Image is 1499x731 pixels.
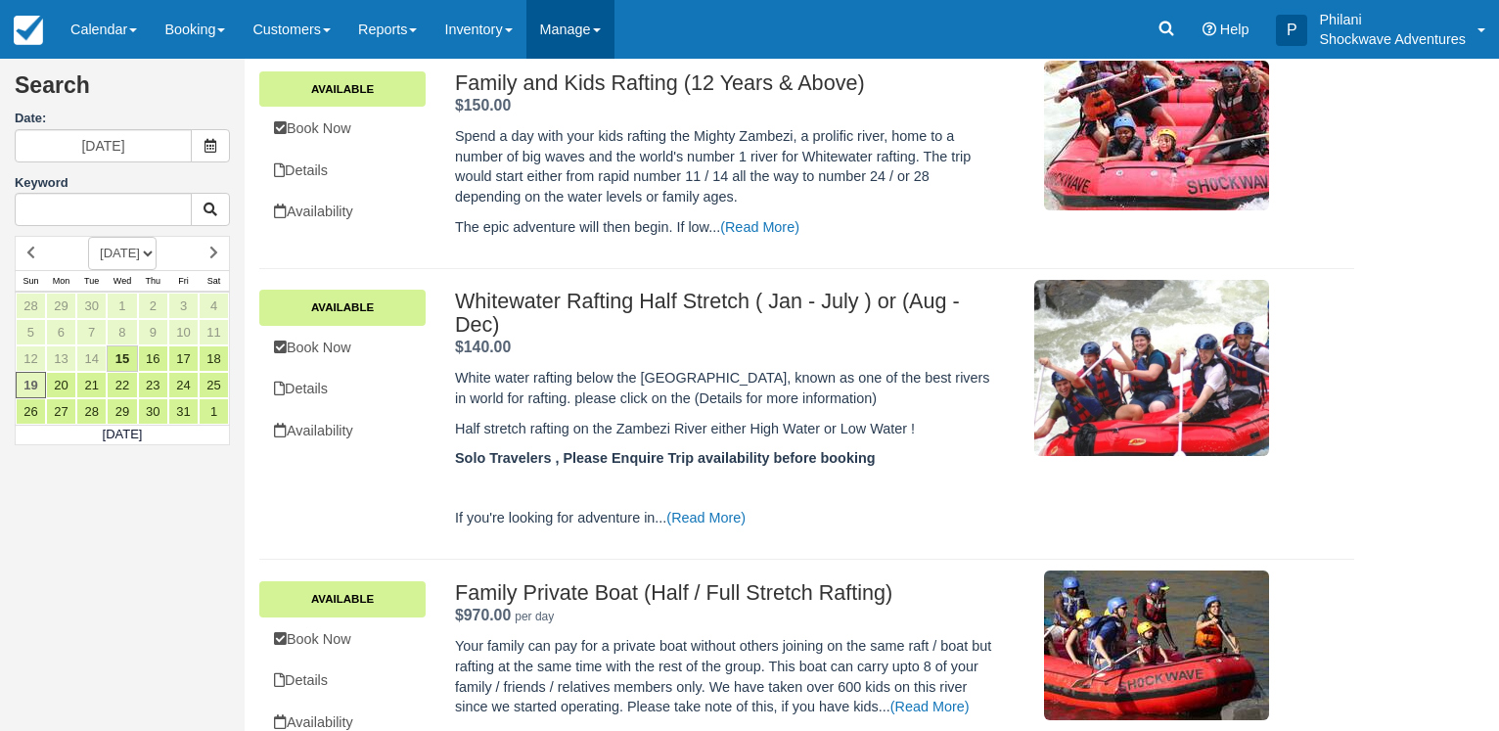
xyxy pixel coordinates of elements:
td: [DATE] [16,425,230,444]
em: per day [515,610,554,623]
a: 14 [76,345,107,372]
a: Availability [259,411,426,451]
a: 8 [107,319,137,345]
label: Date: [15,110,230,128]
a: 19 [16,372,46,398]
i: Help [1203,23,1216,36]
th: Fri [168,270,199,292]
span: $150.00 [455,97,511,114]
a: 28 [76,398,107,425]
h2: Family and Kids Rafting (12 Years & Above) [455,71,998,95]
a: 18 [199,345,229,372]
a: 10 [168,319,199,345]
p: Spend a day with your kids rafting the Mighty Zambezi, a prolific river, home to a number of big ... [455,126,998,206]
a: 30 [138,398,168,425]
th: Sat [199,270,229,292]
span: $970.00 [455,607,511,623]
a: 22 [107,372,137,398]
a: 21 [76,372,107,398]
strong: Solo Travelers , Please Enquire Trip availability before booking [455,450,875,466]
a: 24 [168,372,199,398]
a: 6 [46,319,76,345]
img: M10-3 [1034,280,1269,456]
a: 23 [138,372,168,398]
a: 5 [16,319,46,345]
strong: Price: $970 [455,607,511,623]
th: Thu [138,270,168,292]
span: $140.00 [455,339,511,355]
a: 27 [46,398,76,425]
a: Book Now [259,109,426,149]
a: Available [259,71,426,107]
a: Availability [259,192,426,232]
h2: Family Private Boat (Half / Full Stretch Rafting) [455,581,998,605]
p: The epic adventure will then begin. If low... [455,217,998,238]
a: 29 [107,398,137,425]
a: Book Now [259,619,426,660]
p: Shockwave Adventures [1319,29,1466,49]
p: Half stretch rafting on the Zambezi River either High Water or Low Water ! [455,419,998,439]
span: Help [1220,22,1249,37]
p: Your family can pay for a private boat without others joining on the same raft / boat but rafting... [455,636,998,716]
a: 26 [16,398,46,425]
p: If you're looking for adventure in... [455,508,998,528]
img: M121-2 [1044,61,1269,210]
a: 1 [199,398,229,425]
a: 30 [76,293,107,319]
a: Details [259,661,426,701]
a: 1 [107,293,137,319]
a: 4 [199,293,229,319]
label: Keyword [15,175,68,190]
strong: Price: $150 [455,97,511,114]
a: 29 [46,293,76,319]
img: M161-6 [1044,571,1269,720]
a: 11 [199,319,229,345]
a: (Read More) [890,699,970,714]
a: 12 [16,345,46,372]
a: Book Now [259,328,426,368]
th: Tue [76,270,107,292]
strong: Price: $140 [455,339,511,355]
a: 20 [46,372,76,398]
a: 25 [199,372,229,398]
p: Philani [1319,10,1466,29]
p: White water rafting below the [GEOGRAPHIC_DATA], known as one of the best rivers in world for raf... [455,368,998,408]
a: Available [259,581,426,617]
a: 7 [76,319,107,345]
a: (Read More) [666,510,746,525]
button: Keyword Search [191,193,230,226]
a: (Read More) [720,219,799,235]
a: Available [259,290,426,325]
a: 17 [168,345,199,372]
a: 13 [46,345,76,372]
th: Wed [107,270,137,292]
a: 3 [168,293,199,319]
a: 31 [168,398,199,425]
a: 16 [138,345,168,372]
h2: Search [15,73,230,110]
th: Mon [46,270,76,292]
a: 15 [107,345,137,372]
a: Details [259,151,426,191]
th: Sun [16,270,46,292]
div: P [1276,15,1307,46]
a: 9 [138,319,168,345]
a: 28 [16,293,46,319]
a: 2 [138,293,168,319]
img: checkfront-main-nav-mini-logo.png [14,16,43,45]
a: Details [259,369,426,409]
h2: Whitewater Rafting Half Stretch ( Jan - July ) or (Aug - Dec) [455,290,998,337]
